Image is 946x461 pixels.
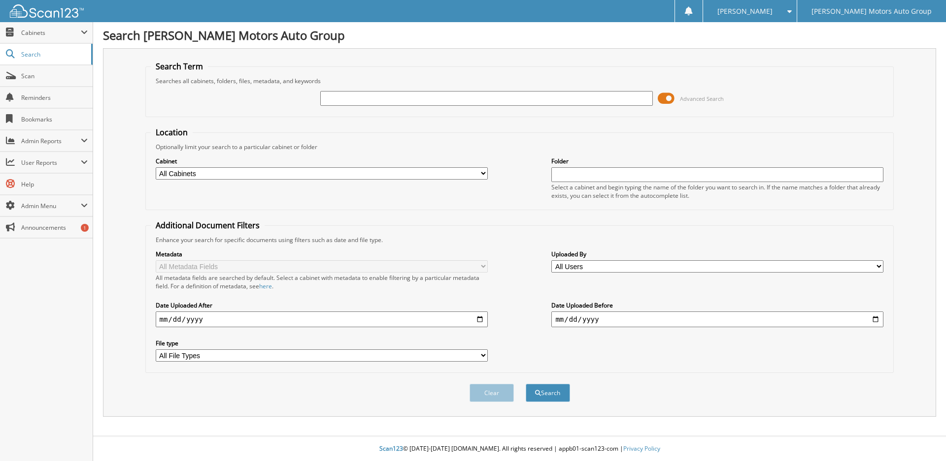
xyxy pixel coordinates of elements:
span: Advanced Search [680,95,724,102]
span: Announcements [21,223,88,232]
label: Folder [551,157,883,165]
span: Scan [21,72,88,80]
span: [PERSON_NAME] Motors Auto Group [811,8,932,14]
button: Search [526,384,570,402]
span: Help [21,180,88,188]
legend: Additional Document Filters [151,220,265,231]
label: Metadata [156,250,488,258]
div: © [DATE]-[DATE] [DOMAIN_NAME]. All rights reserved | appb01-scan123-com | [93,437,946,461]
label: File type [156,339,488,347]
span: User Reports [21,158,81,167]
input: end [551,311,883,327]
span: Cabinets [21,29,81,37]
a: here [259,282,272,290]
div: Searches all cabinets, folders, files, metadata, and keywords [151,77,889,85]
label: Uploaded By [551,250,883,258]
legend: Location [151,127,193,138]
legend: Search Term [151,61,208,72]
a: Privacy Policy [623,444,660,453]
label: Cabinet [156,157,488,165]
div: 1 [81,224,89,232]
span: [PERSON_NAME] [717,8,773,14]
span: Scan123 [379,444,403,453]
div: Select a cabinet and begin typing the name of the folder you want to search in. If the name match... [551,183,883,200]
img: scan123-logo-white.svg [10,4,84,18]
span: Admin Reports [21,137,81,145]
label: Date Uploaded Before [551,301,883,309]
div: Enhance your search for specific documents using filters such as date and file type. [151,236,889,244]
button: Clear [470,384,514,402]
label: Date Uploaded After [156,301,488,309]
span: Bookmarks [21,115,88,123]
span: Reminders [21,93,88,102]
input: start [156,311,488,327]
span: Search [21,50,86,59]
span: Admin Menu [21,202,81,210]
div: All metadata fields are searched by default. Select a cabinet with metadata to enable filtering b... [156,274,488,290]
h1: Search [PERSON_NAME] Motors Auto Group [103,27,936,43]
div: Optionally limit your search to a particular cabinet or folder [151,143,889,151]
